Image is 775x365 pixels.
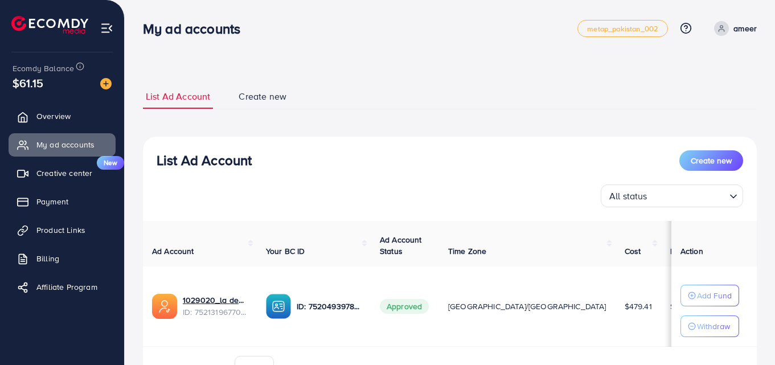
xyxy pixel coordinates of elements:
[100,22,113,35] img: menu
[448,301,606,312] span: [GEOGRAPHIC_DATA]/[GEOGRAPHIC_DATA]
[680,245,703,257] span: Action
[9,162,116,184] a: Creative centerNew
[36,281,97,293] span: Affiliate Program
[183,294,248,318] div: <span class='underline'>1029020_la deals_1751193710853</span></br>7521319677017374736
[380,234,422,257] span: Ad Account Status
[9,276,116,298] a: Affiliate Program
[651,186,725,204] input: Search for option
[625,245,641,257] span: Cost
[13,63,74,74] span: Ecomdy Balance
[36,139,95,150] span: My ad accounts
[680,315,739,337] button: Withdraw
[691,155,732,166] span: Create new
[380,299,429,314] span: Approved
[601,184,743,207] div: Search for option
[9,247,116,270] a: Billing
[11,16,88,34] img: logo
[625,301,652,312] span: $479.41
[157,152,252,169] h3: List Ad Account
[9,219,116,241] a: Product Links
[9,105,116,128] a: Overview
[36,196,68,207] span: Payment
[97,156,124,170] span: New
[239,90,286,103] span: Create new
[9,133,116,156] a: My ad accounts
[697,319,730,333] p: Withdraw
[266,245,305,257] span: Your BC ID
[710,21,757,36] a: ameer
[266,294,291,319] img: ic-ba-acc.ded83a64.svg
[607,188,650,204] span: All status
[577,20,668,37] a: metap_pakistan_002
[9,190,116,213] a: Payment
[448,245,486,257] span: Time Zone
[680,285,739,306] button: Add Fund
[183,306,248,318] span: ID: 7521319677017374736
[36,167,92,179] span: Creative center
[100,78,112,89] img: image
[36,253,59,264] span: Billing
[697,289,732,302] p: Add Fund
[733,22,757,35] p: ameer
[727,314,766,356] iframe: Chat
[183,294,248,306] a: 1029020_la deals_1751193710853
[297,300,362,313] p: ID: 7520493978794885127
[152,245,194,257] span: Ad Account
[587,25,658,32] span: metap_pakistan_002
[679,150,743,171] button: Create new
[152,294,177,319] img: ic-ads-acc.e4c84228.svg
[146,90,210,103] span: List Ad Account
[13,75,43,91] span: $61.15
[36,110,71,122] span: Overview
[36,224,85,236] span: Product Links
[143,20,249,37] h3: My ad accounts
